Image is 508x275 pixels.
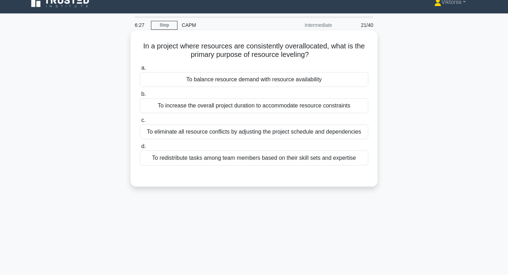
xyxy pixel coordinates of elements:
[274,18,336,32] div: Intermediate
[140,98,368,113] div: To increase the overall project duration to accommodate resource constraints
[141,65,146,71] span: a.
[131,18,151,32] div: 6:27
[177,18,274,32] div: CAPM
[140,151,368,165] div: To redistribute tasks among team members based on their skill sets and expertise
[140,72,368,87] div: To balance resource demand with resource availability
[336,18,377,32] div: 21/40
[141,91,146,97] span: b.
[140,124,368,139] div: To eliminate all resource conflicts by adjusting the project schedule and dependencies
[151,21,177,30] a: Stop
[139,42,369,59] h5: In a project where resources are consistently overallocated, what is the primary purpose of resou...
[141,117,145,123] span: c.
[141,143,146,149] span: d.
